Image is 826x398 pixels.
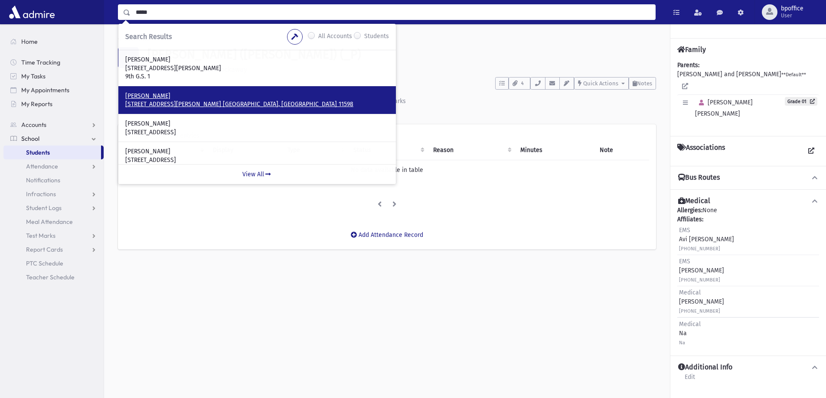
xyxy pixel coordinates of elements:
[679,288,724,315] div: [PERSON_NAME]
[677,143,725,159] h4: Associations
[678,173,720,182] h4: Bus Routes
[345,227,429,243] button: Add Attendance Record
[21,72,46,80] span: My Tasks
[3,97,104,111] a: My Reports
[125,55,389,81] a: [PERSON_NAME] [STREET_ADDRESS][PERSON_NAME] 9th G.S. 1
[3,118,104,132] a: Accounts
[3,201,104,215] a: Student Logs
[364,32,389,42] label: Students
[118,36,149,43] a: Students
[3,270,104,284] a: Teacher Schedule
[26,259,63,267] span: PTC Schedule
[7,3,57,21] img: AdmirePro
[125,156,389,165] p: [STREET_ADDRESS]
[3,243,104,256] a: Report Cards
[803,143,819,159] a: View all Associations
[3,69,104,83] a: My Tasks
[677,61,819,129] div: [PERSON_NAME] and [PERSON_NAME]
[131,4,655,20] input: Search
[679,320,701,328] span: Medical
[388,97,406,105] div: Marks
[679,257,724,284] div: [PERSON_NAME]
[785,97,817,106] a: Grade 01
[677,197,819,206] button: Medical
[21,135,39,142] span: School
[26,246,63,253] span: Report Cards
[583,80,618,87] span: Quick Actions
[125,128,389,137] p: [STREET_ADDRESS]
[781,5,803,12] span: bpoffice
[3,215,104,229] a: Meal Attendance
[118,47,139,68] div: L
[679,308,720,314] small: [PHONE_NUMBER]
[684,372,695,388] a: Edit
[3,173,104,187] a: Notifications
[26,232,56,239] span: Test Marks
[21,121,46,129] span: Accounts
[118,90,160,114] a: Activity
[3,55,104,69] a: Time Tracking
[677,363,819,372] button: Additional Info
[678,197,710,206] h4: Medical
[21,58,60,66] span: Time Tracking
[125,120,389,136] a: [PERSON_NAME] [STREET_ADDRESS]
[428,140,515,160] th: Reason: activate to sort column ascending
[679,289,701,296] span: Medical
[125,64,389,73] p: [STREET_ADDRESS][PERSON_NAME]
[679,320,701,347] div: Na
[147,65,656,74] h6: 721 Cornaga Court Far Rockaway
[26,204,62,212] span: Student Logs
[125,72,389,81] p: 9th G.S. 1
[574,77,629,90] button: Quick Actions
[21,100,52,108] span: My Reports
[26,273,75,281] span: Teacher Schedule
[679,226,734,253] div: Avi [PERSON_NAME]
[695,99,753,117] span: [PERSON_NAME] [PERSON_NAME]
[125,92,389,100] p: [PERSON_NAME]
[118,164,396,184] a: View All
[3,187,104,201] a: Infractions
[125,100,389,109] p: [STREET_ADDRESS][PERSON_NAME] [GEOGRAPHIC_DATA], [GEOGRAPHIC_DATA] 11598
[125,32,172,41] span: Search Results
[677,173,819,182] button: Bus Routes
[677,61,699,69] b: Parents:
[26,218,73,226] span: Meal Attendance
[679,227,690,234] span: EMS
[26,190,56,198] span: Infractions
[3,83,104,97] a: My Appointments
[679,340,685,346] small: Na
[318,32,352,42] label: All Accounts
[26,176,60,184] span: Notifications
[125,147,389,156] p: [PERSON_NAME]
[3,146,101,159] a: Students
[519,80,526,87] span: 4
[26,162,58,170] span: Attendance
[515,140,594,160] th: Minutes
[677,206,819,349] div: None
[677,216,703,223] b: Affiliates:
[125,55,389,64] p: [PERSON_NAME]
[118,35,149,47] nav: breadcrumb
[637,80,652,87] span: Notes
[678,363,732,372] h4: Additional Info
[125,147,389,164] a: [PERSON_NAME] [STREET_ADDRESS]
[3,256,104,270] a: PTC Schedule
[147,47,656,62] h1: [PERSON_NAME] ([PERSON_NAME]) (_P)
[509,77,530,90] button: 4
[125,120,389,128] p: [PERSON_NAME]
[3,229,104,243] a: Test Marks
[21,38,38,45] span: Home
[677,45,706,54] h4: Family
[3,159,104,173] a: Attendance
[26,149,50,156] span: Students
[677,207,702,214] b: Allergies:
[679,258,690,265] span: EMS
[781,12,803,19] span: User
[629,77,656,90] button: Notes
[3,35,104,49] a: Home
[3,132,104,146] a: School
[125,92,389,109] a: [PERSON_NAME] [STREET_ADDRESS][PERSON_NAME] [GEOGRAPHIC_DATA], [GEOGRAPHIC_DATA] 11598
[21,86,69,94] span: My Appointments
[679,277,720,283] small: [PHONE_NUMBER]
[594,140,649,160] th: Note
